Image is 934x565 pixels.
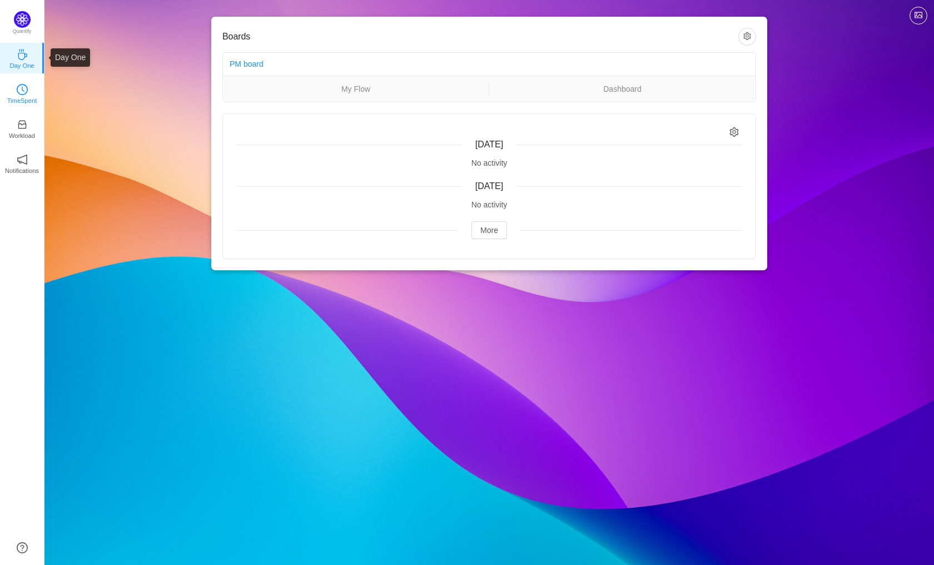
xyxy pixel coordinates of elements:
p: Day One [9,61,34,71]
div: No activity [236,199,742,211]
a: icon: coffeeDay One [17,52,28,63]
img: Quantify [14,11,31,28]
h3: Boards [222,31,738,42]
button: More [471,221,507,239]
span: [DATE] [475,140,503,149]
a: Dashboard [489,83,756,95]
i: icon: setting [729,127,739,137]
button: icon: picture [910,7,927,24]
a: icon: question-circle [17,542,28,553]
span: [DATE] [475,181,503,191]
i: icon: notification [17,154,28,165]
i: icon: coffee [17,49,28,60]
p: Workload [9,131,35,141]
i: icon: inbox [17,119,28,130]
a: icon: inboxWorkload [17,122,28,133]
button: icon: setting [738,28,756,46]
a: My Flow [223,83,489,95]
p: Notifications [5,166,39,176]
p: Quantify [13,28,32,36]
p: TimeSpent [7,96,37,106]
a: PM board [230,60,264,68]
div: No activity [236,157,742,169]
a: icon: notificationNotifications [17,157,28,168]
i: icon: clock-circle [17,84,28,95]
a: icon: clock-circleTimeSpent [17,87,28,98]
